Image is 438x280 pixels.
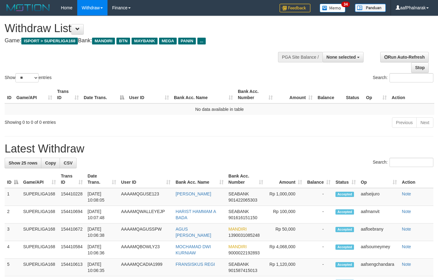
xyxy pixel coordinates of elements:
td: 5 [5,259,21,276]
td: - [305,259,333,276]
td: Rp 50,000 [266,224,305,241]
span: Show 25 rows [9,161,37,165]
td: 154410694 [58,206,85,224]
td: 154410672 [58,224,85,241]
img: panduan.png [355,4,386,12]
span: BTN [116,38,130,44]
th: Bank Acc. Name: activate to sort column ascending [173,170,226,188]
span: ... [197,38,206,44]
label: Search: [373,73,433,82]
h1: Withdraw List [5,22,286,35]
td: 154410228 [58,188,85,206]
span: Copy 1390031085248 to clipboard [229,233,260,238]
td: AAAAMQGUSE123 [119,188,173,206]
span: 34 [341,2,350,7]
a: Note [402,262,411,267]
td: - [305,224,333,241]
span: SEABANK [229,262,249,267]
a: MOCHAMAD DWI KURNIAW [175,244,211,255]
td: SUPERLIGA168 [21,206,58,224]
img: MOTION_logo.png [5,3,52,12]
th: Amount: activate to sort column ascending [275,86,315,103]
td: AAAAMQCADIA1999 [119,259,173,276]
label: Search: [373,158,433,167]
th: Bank Acc. Number: activate to sort column ascending [235,86,275,103]
td: [DATE] 10:06:38 [85,224,119,241]
td: No data available in table [5,103,434,115]
input: Search: [390,158,433,167]
th: Op: activate to sort column ascending [358,170,399,188]
span: Accepted [335,262,354,267]
span: Accepted [335,227,354,232]
span: CSV [64,161,73,165]
label: Show entries [5,73,52,82]
th: Status: activate to sort column ascending [333,170,358,188]
th: Trans ID: activate to sort column ascending [55,86,81,103]
th: User ID: activate to sort column ascending [119,170,173,188]
span: MEGA [159,38,177,44]
th: Game/API: activate to sort column ascending [14,86,55,103]
div: PGA Site Balance / [278,52,322,62]
a: FRANSISKUS REGI [175,262,215,267]
img: Button%20Memo.svg [320,4,346,12]
span: Accepted [335,244,354,250]
th: Trans ID: activate to sort column ascending [58,170,85,188]
td: [DATE] 10:06:36 [85,241,119,259]
th: Action [389,86,434,103]
span: Copy 9000022192893 to clipboard [229,250,260,255]
th: Date Trans.: activate to sort column descending [81,86,127,103]
a: Run Auto-Refresh [380,52,429,62]
td: AAAAMQWALLEYEJP [119,206,173,224]
th: Date Trans.: activate to sort column ascending [85,170,119,188]
td: SUPERLIGA168 [21,259,58,276]
td: aafloebrany [358,224,399,241]
span: Copy 901616151150 to clipboard [229,215,257,220]
a: Show 25 rows [5,158,41,168]
th: Balance: activate to sort column ascending [305,170,333,188]
span: SEABANK [229,191,249,196]
span: Copy 901587415013 to clipboard [229,268,257,273]
span: MAYBANK [132,38,158,44]
td: 154410584 [58,241,85,259]
a: Note [402,244,411,249]
a: CSV [60,158,77,168]
td: 3 [5,224,21,241]
td: aafseijuro [358,188,399,206]
td: aafmanvit [358,206,399,224]
a: Next [416,117,433,128]
a: [PERSON_NAME] [175,191,211,196]
td: SUPERLIGA168 [21,224,58,241]
td: Rp 100,000 [266,206,305,224]
h4: Game: Bank: [5,38,286,44]
td: - [305,241,333,259]
a: Copy [41,158,60,168]
span: MANDIRI [229,244,247,249]
td: SUPERLIGA168 [21,241,58,259]
td: 4 [5,241,21,259]
span: ISPORT > SUPERLIGA168 [21,38,78,44]
button: None selected [322,52,364,62]
th: ID [5,86,14,103]
td: aafsengchandara [358,259,399,276]
a: Stop [411,62,429,73]
td: [DATE] 10:08:05 [85,188,119,206]
td: SUPERLIGA168 [21,188,58,206]
select: Showentries [15,73,39,82]
td: AAAAMQBOWLY23 [119,241,173,259]
td: - [305,188,333,206]
th: Game/API: activate to sort column ascending [21,170,58,188]
td: 1 [5,188,21,206]
td: Rp 4,068,000 [266,241,305,259]
div: Showing 0 to 0 of 0 entries [5,117,178,125]
a: Note [402,209,411,214]
th: Op: activate to sort column ascending [364,86,389,103]
th: ID: activate to sort column descending [5,170,21,188]
th: Balance [315,86,343,103]
th: User ID: activate to sort column ascending [127,86,171,103]
span: Copy [45,161,56,165]
th: Status [343,86,364,103]
th: Bank Acc. Name: activate to sort column ascending [171,86,235,103]
h1: Latest Withdraw [5,143,433,155]
td: 2 [5,206,21,224]
a: HARIST HAMMAM A BADA [175,209,216,220]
